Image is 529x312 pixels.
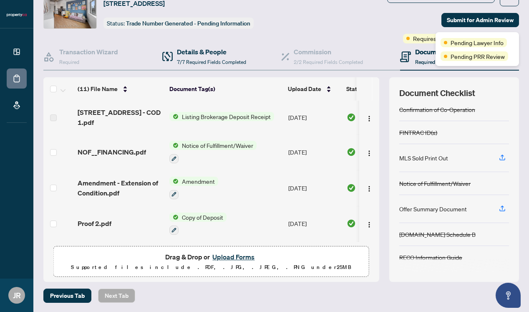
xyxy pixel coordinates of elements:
button: Logo [363,111,376,124]
th: Status [343,77,414,101]
span: (11) File Name [78,84,118,94]
button: Submit for Admin Review [441,13,519,27]
span: Required [59,59,79,65]
h4: Transaction Wizard [59,47,118,57]
button: Status IconCopy of Deposit [169,213,227,235]
span: Drag & Drop orUpload FormsSupported files include .PDF, .JPG, .JPEG, .PNG under25MB [54,246,369,277]
h4: Commission [294,47,363,57]
img: logo [7,13,27,18]
div: [DOMAIN_NAME] Schedule B [399,230,476,239]
span: Upload Date [288,84,321,94]
span: 2/2 Required Fields Completed [294,59,363,65]
button: Open asap [496,283,521,308]
span: Notice of Fulfillment/Waiver [179,141,257,150]
img: Logo [366,150,373,157]
img: Document Status [347,147,356,157]
td: [DATE] [285,206,343,242]
button: Logo [363,145,376,159]
td: [DATE] [285,134,343,170]
div: Notice of Fulfillment/Waiver [399,179,471,188]
img: Document Status [347,183,356,193]
button: Status IconListing Brokerage Deposit Receipt [169,112,274,121]
button: Logo [363,217,376,230]
span: Listing Brokerage Deposit Receipt [179,112,274,121]
img: Status Icon [169,213,179,222]
button: Upload Forms [210,251,257,262]
span: Proof 2.pdf [78,218,111,228]
th: Document Tag(s) [166,77,285,101]
span: Previous Tab [50,289,85,302]
img: Logo [366,115,373,122]
span: Amendment - Extension of Condition.pdf [78,178,163,198]
span: Pending Lawyer Info [451,38,504,47]
span: Amendment [179,177,218,186]
div: Confirmation of Co-Operation [399,105,475,114]
img: Document Status [347,219,356,228]
td: [DATE] [285,241,343,277]
img: Document Status [347,113,356,122]
span: 7/7 Required Fields Completed [177,59,246,65]
img: Logo [366,185,373,192]
img: Logo [366,221,373,228]
button: Next Tab [98,289,135,303]
span: [STREET_ADDRESS] - COD 1.pdf [78,107,163,127]
button: Status IconAmendment [169,177,218,199]
th: (11) File Name [74,77,166,101]
span: Requires Additional Docs [413,34,479,43]
img: Status Icon [169,177,179,186]
div: Status: [103,18,254,29]
div: RECO Information Guide [399,253,462,262]
p: Supported files include .PDF, .JPG, .JPEG, .PNG under 25 MB [59,262,364,272]
span: Pending PRR Review [451,52,505,61]
span: Copy of Deposit [179,213,227,222]
td: [DATE] [285,101,343,134]
button: Previous Tab [43,289,91,303]
img: Status Icon [169,141,179,150]
button: Logo [363,181,376,195]
span: Required [415,59,435,65]
div: MLS Sold Print Out [399,153,448,162]
span: Submit for Admin Review [447,13,514,27]
span: Document Checklist [399,87,475,99]
div: FINTRAC ID(s) [399,128,437,137]
span: Status [346,84,363,94]
img: Status Icon [169,112,179,121]
span: NOF__FINANCING.pdf [78,147,146,157]
div: Offer Summary Document [399,204,467,213]
span: JR [13,289,21,301]
td: [DATE] [285,170,343,206]
span: Trade Number Generated - Pending Information [126,20,250,27]
th: Upload Date [285,77,343,101]
button: Status IconNotice of Fulfillment/Waiver [169,141,257,163]
h4: Documents [415,47,450,57]
span: Drag & Drop or [165,251,257,262]
h4: Details & People [177,47,246,57]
